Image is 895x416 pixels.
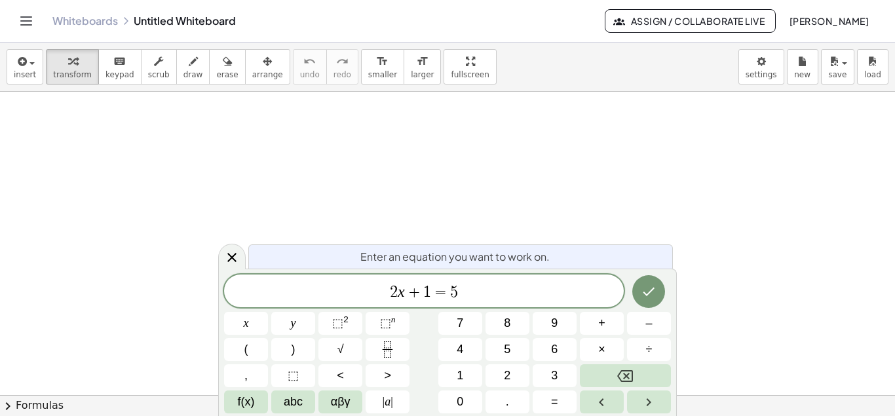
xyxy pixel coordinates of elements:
[271,312,315,335] button: y
[486,364,529,387] button: 2
[778,9,879,33] button: [PERSON_NAME]
[46,49,99,85] button: transform
[7,49,43,85] button: insert
[105,70,134,79] span: keypad
[486,312,529,335] button: 8
[366,338,409,361] button: Fraction
[376,54,389,69] i: format_size
[318,312,362,335] button: Squared
[293,49,327,85] button: undoundo
[627,338,671,361] button: Divide
[331,393,351,411] span: αβγ
[580,312,624,335] button: Plus
[291,314,296,332] span: y
[216,70,238,79] span: erase
[416,54,428,69] i: format_size
[224,312,268,335] button: x
[451,70,489,79] span: fullscreen
[245,49,290,85] button: arrange
[326,49,358,85] button: redoredo
[271,390,315,413] button: Alphabet
[360,249,550,265] span: Enter an equation you want to work on.
[209,49,245,85] button: erase
[14,70,36,79] span: insert
[551,367,558,385] span: 3
[244,314,249,332] span: x
[457,393,463,411] span: 0
[366,312,409,335] button: Superscript
[438,390,482,413] button: 0
[332,316,343,330] span: ⬚
[423,284,431,300] span: 1
[431,284,450,300] span: =
[361,49,404,85] button: format_sizesmaller
[580,338,624,361] button: Times
[627,390,671,413] button: Right arrow
[486,338,529,361] button: 5
[337,367,344,385] span: <
[398,283,405,300] var: x
[98,49,142,85] button: keyboardkeypad
[598,314,605,332] span: +
[598,341,605,358] span: ×
[438,312,482,335] button: 7
[318,338,362,361] button: Square root
[176,49,210,85] button: draw
[438,338,482,361] button: 4
[789,15,869,27] span: [PERSON_NAME]
[368,70,397,79] span: smaller
[746,70,777,79] span: settings
[333,70,351,79] span: redo
[383,393,393,411] span: a
[52,14,118,28] a: Whiteboards
[486,390,529,413] button: .
[303,54,316,69] i: undo
[504,314,510,332] span: 8
[343,314,349,324] sup: 2
[411,70,434,79] span: larger
[580,364,671,387] button: Backspace
[738,49,784,85] button: settings
[383,395,385,408] span: |
[551,314,558,332] span: 9
[366,364,409,387] button: Greater than
[405,284,424,300] span: +
[183,70,203,79] span: draw
[506,393,509,411] span: .
[366,390,409,413] button: Absolute value
[300,70,320,79] span: undo
[337,341,344,358] span: √
[148,70,170,79] span: scrub
[627,312,671,335] button: Minus
[53,70,92,79] span: transform
[244,367,248,385] span: ,
[271,364,315,387] button: Placeholder
[141,49,177,85] button: scrub
[444,49,496,85] button: fullscreen
[645,314,652,332] span: –
[632,275,665,308] button: Done
[551,393,558,411] span: =
[318,364,362,387] button: Less than
[252,70,283,79] span: arrange
[616,15,765,27] span: Assign / Collaborate Live
[504,367,510,385] span: 2
[828,70,847,79] span: save
[380,316,391,330] span: ⬚
[336,54,349,69] i: redo
[533,390,577,413] button: Equals
[457,367,463,385] span: 1
[787,49,818,85] button: new
[244,341,248,358] span: (
[457,314,463,332] span: 7
[438,364,482,387] button: 1
[533,364,577,387] button: 3
[238,393,255,411] span: f(x)
[794,70,810,79] span: new
[404,49,441,85] button: format_sizelarger
[288,367,299,385] span: ⬚
[224,338,268,361] button: (
[857,49,888,85] button: load
[113,54,126,69] i: keyboard
[384,367,391,385] span: >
